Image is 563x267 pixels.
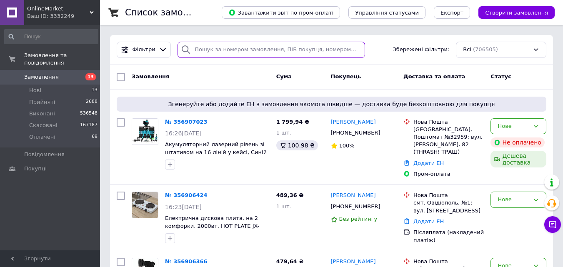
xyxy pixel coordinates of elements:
span: Згенеруйте або додайте ЕН в замовлення якомога швидше — доставка буде безкоштовною для покупця [120,100,543,108]
span: 13 [85,73,96,80]
span: 2688 [86,98,98,106]
a: № 356906366 [165,258,208,265]
span: Доставка та оплата [403,73,465,80]
a: Створити замовлення [470,9,555,15]
span: Оплачені [29,133,55,141]
div: Нове [498,195,529,204]
span: Покупець [331,73,361,80]
span: Прийняті [29,98,55,106]
input: Пошук за номером замовлення, ПІБ покупця, номером телефону, Email, номером накладної [178,42,365,58]
span: 1 шт. [276,130,291,136]
span: 489,36 ₴ [276,192,304,198]
span: Статус [490,73,511,80]
span: 1 799,94 ₴ [276,119,309,125]
span: Без рейтингу [339,216,378,222]
span: 1 шт. [276,203,291,210]
span: Cума [276,73,292,80]
span: Створити замовлення [485,10,548,16]
span: Замовлення та повідомлення [24,52,100,67]
div: 100.98 ₴ [276,140,318,150]
a: [PERSON_NAME] [331,118,376,126]
span: Збережені фільтри: [393,46,449,54]
span: 16:26[DATE] [165,130,202,137]
span: 16:23[DATE] [165,204,202,210]
a: Додати ЕН [413,160,444,166]
span: 479,64 ₴ [276,258,304,265]
span: Покупці [24,165,47,172]
a: Додати ЕН [413,218,444,225]
span: Скасовані [29,122,58,129]
div: Післяплата (накладений платіж) [413,229,484,244]
button: Завантажити звіт по пром-оплаті [222,6,340,19]
span: Нові [29,87,41,94]
span: 167187 [80,122,98,129]
img: Фото товару [132,192,158,218]
div: Нова Пошта [413,258,484,265]
span: Завантажити звіт по пром-оплаті [228,9,333,16]
span: Всі [463,46,471,54]
a: [PERSON_NAME] [331,192,376,200]
span: (706505) [473,46,498,52]
a: Акумуляторний лазерний рівень зі штативом на 16 ліній у кейсі, Синій / Лазерний нівелір / Рівень ... [165,141,267,171]
div: Не оплачено [490,137,544,147]
button: Експорт [434,6,470,19]
span: Експорт [440,10,464,16]
div: Нове [498,122,529,131]
span: OnlineMarket [27,5,90,12]
img: Фото товару [132,119,158,145]
span: 69 [92,133,98,141]
span: Управління статусами [355,10,419,16]
span: 13 [92,87,98,94]
button: Створити замовлення [478,6,555,19]
input: Пошук [4,29,98,44]
h1: Список замовлень [125,7,210,17]
span: 100% [339,142,355,149]
a: № 356907023 [165,119,208,125]
span: Замовлення [132,73,169,80]
a: Фото товару [132,118,158,145]
div: [PHONE_NUMBER] [329,201,382,212]
div: Нова Пошта [413,192,484,199]
span: Замовлення [24,73,59,81]
span: Повідомлення [24,151,65,158]
a: Електрична дискова плита, на 2 комфорки, 2000вт, HOT PLATE JX-2020A / Електроплита настільна [165,215,260,237]
a: [PERSON_NAME] [331,258,376,266]
div: [GEOGRAPHIC_DATA], Поштомат №32959: вул. [PERSON_NAME], 82 (THRASH! ТРАШ) [413,126,484,156]
span: Виконані [29,110,55,117]
button: Управління статусами [348,6,425,19]
button: Чат з покупцем [544,216,561,233]
div: смт. Овідіополь, №1: вул. [STREET_ADDRESS] [413,199,484,214]
span: Фільтри [133,46,155,54]
div: Ваш ID: 3332249 [27,12,100,20]
div: Пром-оплата [413,170,484,178]
div: [PHONE_NUMBER] [329,127,382,138]
div: Нова Пошта [413,118,484,126]
div: Дешева доставка [490,151,546,167]
a: № 356906424 [165,192,208,198]
span: 536548 [80,110,98,117]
